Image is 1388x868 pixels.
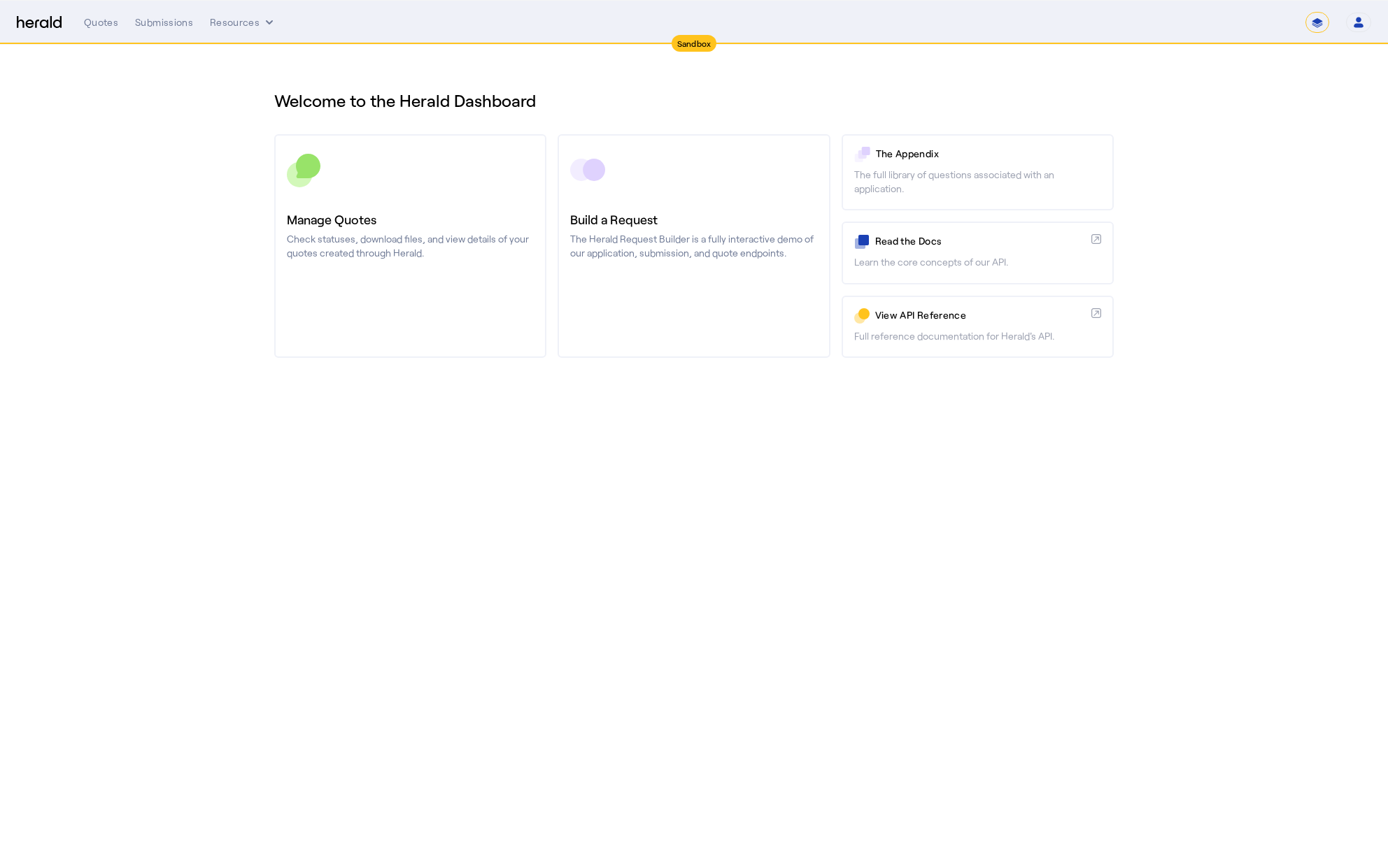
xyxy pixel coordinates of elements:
a: Manage QuotesCheck statuses, download files, and view details of your quotes created through Herald. [274,134,546,358]
p: Read the Docs [875,234,1086,248]
button: Resources dropdown menu [210,15,276,29]
p: The full library of questions associated with an application. [854,168,1101,196]
a: View API ReferenceFull reference documentation for Herald's API. [842,296,1114,358]
h1: Welcome to the Herald Dashboard [274,89,1114,112]
a: The AppendixThe full library of questions associated with an application. [842,134,1114,210]
a: Build a RequestThe Herald Request Builder is a fully interactive demo of our application, submiss... [558,134,830,358]
p: Learn the core concepts of our API. [854,255,1101,269]
h3: Manage Quotes [287,210,534,229]
p: View API Reference [875,308,1086,322]
p: Check statuses, download files, and view details of your quotes created through Herald. [287,232,534,260]
a: Read the DocsLearn the core concepts of our API. [842,222,1114,284]
div: Sandbox [672,35,717,52]
p: The Herald Request Builder is a fully interactive demo of our application, submission, and quote ... [570,232,817,260]
h3: Build a Request [570,210,817,229]
div: Submissions [135,15,193,29]
p: The Appendix [876,147,1101,161]
img: Herald Logo [17,16,62,29]
p: Full reference documentation for Herald's API. [854,329,1101,343]
div: Quotes [84,15,118,29]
